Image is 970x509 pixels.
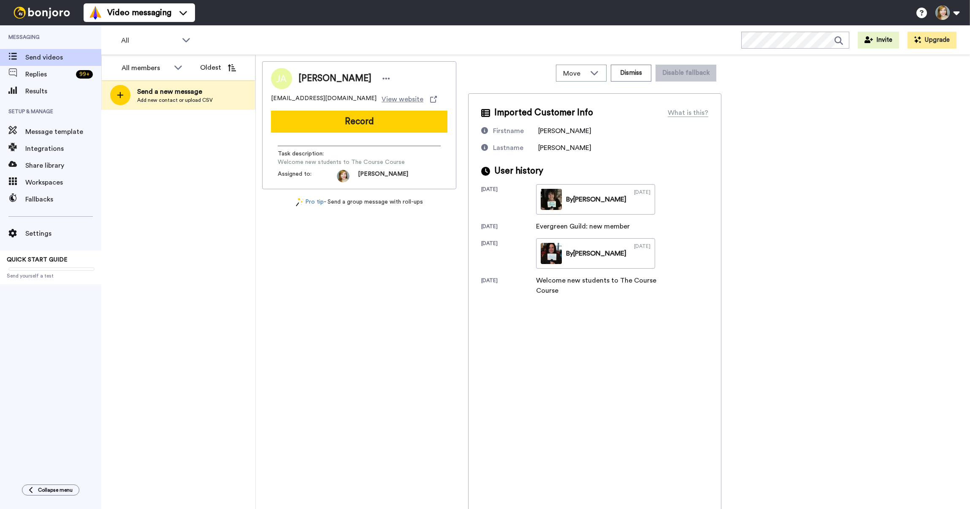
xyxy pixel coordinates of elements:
[262,198,456,207] div: - Send a group message with roll-ups
[494,165,543,177] span: User history
[7,257,68,263] span: QUICK START GUIDE
[271,111,447,133] button: Record
[25,177,101,188] span: Workspaces
[634,243,650,264] div: [DATE]
[541,189,562,210] img: 1172d82c-3ce4-40c2-8351-b96591fcbb6c-thumb.jpg
[137,87,213,97] span: Send a new message
[611,65,651,82] button: Dismiss
[481,240,536,269] div: [DATE]
[296,198,303,207] img: magic-wand.svg
[7,272,95,279] span: Send yourself a test
[382,94,437,104] a: View website
[481,277,536,296] div: [DATE]
[271,68,292,89] img: Image of Jennifer Alexander
[541,243,562,264] img: c560cb9d-7946-411c-b25f-9b7153465eef-thumb.jpg
[536,275,671,296] div: Welcome new students to The Course Course
[278,170,337,182] span: Assigned to:
[566,248,626,259] div: By [PERSON_NAME]
[563,68,586,79] span: Move
[358,170,408,182] span: [PERSON_NAME]
[278,158,405,166] span: Welcome new students to The Course Course
[494,106,593,119] span: Imported Customer Info
[566,194,626,204] div: By [PERSON_NAME]
[89,6,102,19] img: vm-color.svg
[298,72,371,85] span: [PERSON_NAME]
[25,229,101,239] span: Settings
[493,126,524,136] div: Firstname
[25,52,101,63] span: Send videos
[122,63,170,73] div: All members
[271,94,377,104] span: [EMAIL_ADDRESS][DOMAIN_NAME]
[25,69,73,79] span: Replies
[908,32,956,49] button: Upgrade
[38,487,73,493] span: Collapse menu
[634,189,650,210] div: [DATE]
[278,150,337,158] span: Task description :
[25,144,101,154] span: Integrations
[656,65,716,82] button: Disable fallback
[536,184,655,215] a: By[PERSON_NAME][DATE]
[538,144,591,151] span: [PERSON_NAME]
[296,198,324,207] a: Pro tip
[858,32,899,49] button: Invite
[76,70,93,79] div: 99 +
[25,161,101,171] span: Share library
[668,108,708,118] div: What is this?
[538,128,591,134] span: [PERSON_NAME]
[481,223,536,231] div: [DATE]
[25,86,101,96] span: Results
[25,194,101,204] span: Fallbacks
[382,94,423,104] span: View website
[10,7,73,19] img: bj-logo-header-white.svg
[22,485,79,495] button: Collapse menu
[137,97,213,103] span: Add new contact or upload CSV
[25,127,101,137] span: Message template
[536,221,630,231] div: Evergreen Guild: new member
[493,143,523,153] div: Lastname
[337,170,350,182] img: 9419fa03-e800-45ac-ac62-27193320b05d-1548010494.jpg
[194,59,242,76] button: Oldest
[121,35,178,46] span: All
[536,238,655,269] a: By[PERSON_NAME][DATE]
[481,186,536,215] div: [DATE]
[107,7,171,19] span: Video messaging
